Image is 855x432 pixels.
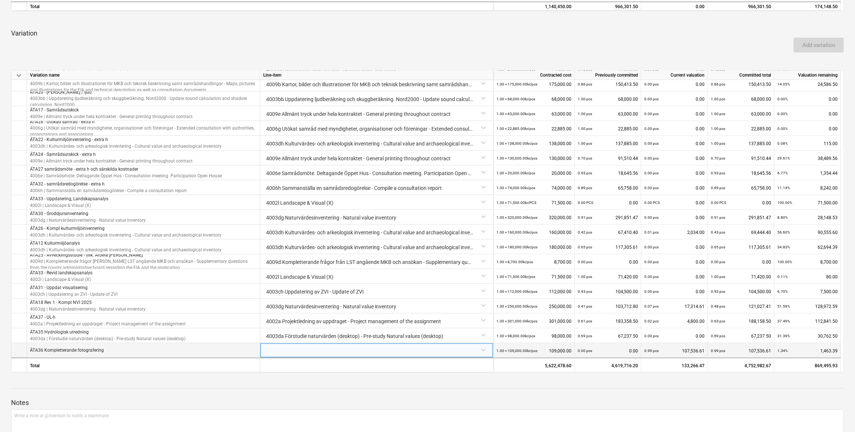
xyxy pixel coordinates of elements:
[496,328,571,344] div: 98,000.00
[578,254,638,269] div: 0.00
[644,225,705,240] div: 2,034.00
[777,171,788,175] small: 6.77%
[578,269,638,284] div: 71,420.00
[578,165,638,181] div: 18,645.56
[711,151,771,166] div: 91,510.44
[711,127,725,131] small: 1.00 pcs
[30,173,222,179] p: 4006e | Samrådsmöte. Deltagande Öppet Hus - Consultation meeting. Participation Open House
[711,299,771,314] div: 121,027.41
[711,284,771,299] div: 104,500.00
[711,328,771,344] div: 67,237.50
[578,171,592,175] small: 0.93 pcs
[711,343,771,358] div: 107,536.61
[496,210,571,225] div: 320,000.00
[644,343,705,358] div: 107,536.61
[496,245,537,249] small: 1.00 × 180,000.00kr / pcs
[578,230,592,234] small: 0.42 pcs
[578,195,638,210] div: 0.00
[777,269,838,284] div: 80.00
[578,77,638,92] div: 150,413.50
[496,151,571,166] div: 130,000.00
[644,195,705,210] div: 0.00
[644,230,659,234] small: 0.01 pcs
[578,299,638,314] div: 103,712.80
[578,121,638,136] div: 22,885.00
[496,127,535,131] small: 1.00 × 22,885.00kr / pcs
[496,156,537,160] small: 1.00 × 130,000.00kr / pcs
[575,358,641,372] div: 4,619,716.20
[496,165,571,181] div: 20,000.00
[30,225,221,232] p: ÄTA26 - Kompl kulturmiljöinventering
[30,252,257,258] p: ÄTA25 - Avvecklingsstudie - tillk. Arbete [PERSON_NAME]
[578,151,638,166] div: 91,510.44
[30,211,146,217] p: ÄTA30 - Groddjursinventering
[575,71,641,80] div: Previously committed
[777,275,788,279] small: 0.11%
[644,82,659,86] small: 0.00 pcs
[777,186,790,190] small: 11.14%
[30,81,257,93] p: 4009b | Kartor, bilder och illustrationer för MKB och teknisk beskrivning samt samrådshandlingar ...
[578,91,638,107] div: 68,000.00
[774,71,841,80] div: Valuation remaining
[777,121,838,136] div: 0.00
[644,299,705,314] div: 17,314.61
[27,1,493,11] div: Total
[644,180,705,195] div: 0.00
[708,358,774,372] div: 4,752,982.67
[644,165,705,181] div: 0.00
[30,187,187,194] p: 4006h | Sammanställa en samrådsredogörelse - Compile a consultation report
[711,91,771,107] div: 68,000.00
[496,304,537,308] small: 1.00 × 250,000.00kr / pcs
[496,343,571,358] div: 109,000.00
[777,284,838,299] div: 7,500.00
[644,269,705,284] div: 0.00
[644,112,659,116] small: 0.00 pcs
[578,2,638,11] div: 966,301.50
[777,215,788,220] small: 8.80%
[30,217,146,223] p: 4003dg | Naturvärdesinventering - Natural value inventory
[496,275,535,279] small: 1.00 × 71,500.00kr / pcs
[777,314,838,329] div: 112,841.50
[578,186,592,190] small: 0.89 pcs
[711,106,771,121] div: 63,000.00
[30,329,186,335] p: ÄTA35 Hydrologisk utredning
[644,240,705,255] div: 0.00
[30,143,221,149] p: 4003dh | Kulturvärdes- och arkeologisk inventering - Cultural value and archaeological inventory
[30,232,221,238] p: 4003dh | Kulturvärdes- och arkeologisk inventering - Cultural value and archaeological inventory
[578,127,592,131] small: 1.00 pcs
[496,289,537,294] small: 1.00 × 112,000.00kr / pcs
[818,396,855,432] div: Chatt-widget
[30,113,193,120] p: 4009e | Allmänt tryck under hela kontraktet - General printing throughout contract
[644,121,705,136] div: 0.00
[711,215,725,220] small: 0.91 pcs
[777,97,788,101] small: 0.00%
[818,396,855,432] iframe: Chat Widget
[496,186,535,190] small: 1.00 × 74,000.00kr / pcs
[496,260,533,264] small: 1.00 × 8,700.00kr / pcs
[777,151,838,166] div: 38,489.56
[777,180,838,195] div: 8,242.00
[30,158,193,164] p: 4009e | Allmänt tryck under hela kontraktet - General printing throughout contract
[496,319,537,323] small: 1.00 × 301,000.00kr / pcs
[496,106,571,121] div: 63,000.00
[644,254,705,269] div: 0.00
[496,269,571,284] div: 71,500.00
[496,225,571,240] div: 160,000.00
[777,343,838,358] div: 1,463.39
[777,260,792,264] small: 100.00%
[777,334,790,338] small: 31.39%
[578,141,592,145] small: 1.00 pcs
[496,112,535,116] small: 1.00 × 63,000.00kr / pcs
[711,245,725,249] small: 0.65 pcs
[644,210,705,225] div: 0.00
[711,186,725,190] small: 0.89 pcs
[777,136,838,151] div: 115.00
[496,77,571,92] div: 175,000.00
[777,240,838,255] div: 62,694.39
[711,136,771,151] div: 137,885.00
[644,77,705,92] div: 0.00
[777,2,838,11] div: 174,148.50
[777,112,788,116] small: 0.00%
[30,107,193,113] p: ÄTA17 - Samrådsutskick
[711,180,771,195] div: 65,758.00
